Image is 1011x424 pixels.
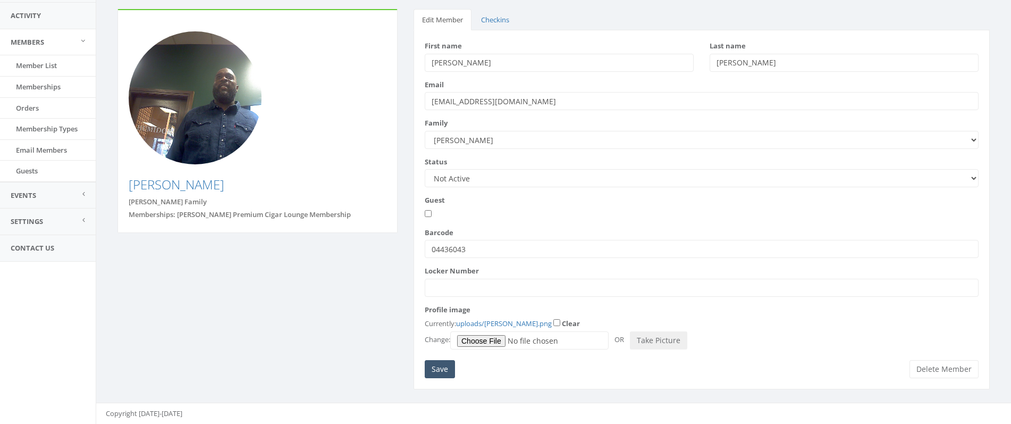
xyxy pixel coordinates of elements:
[425,118,448,128] label: Family
[425,266,479,276] label: Locker Number
[610,335,628,344] span: OR
[11,37,44,47] span: Members
[425,360,455,378] input: Save
[129,197,386,207] div: [PERSON_NAME] Family
[414,9,471,31] a: Edit Member
[425,80,444,90] label: Email
[11,190,36,200] span: Events
[425,317,979,350] div: Currently: Change:
[129,31,262,164] img: Photo
[16,145,67,155] span: Email Members
[96,403,1011,424] footer: Copyright [DATE]-[DATE]
[11,243,54,253] span: Contact Us
[630,331,687,350] button: Take Picture
[425,195,445,205] label: Guest
[425,41,462,51] label: First name
[425,157,447,167] label: Status
[456,319,552,328] a: uploads/[PERSON_NAME].png
[710,41,746,51] label: Last name
[129,210,386,220] div: Memberships: [PERSON_NAME] Premium Cigar Lounge Membership
[562,319,580,329] label: Clear
[425,228,453,238] label: Barcode
[473,9,518,31] a: Checkins
[11,217,43,226] span: Settings
[425,305,470,315] label: Profile image
[909,360,979,378] button: Delete Member
[129,176,224,193] a: [PERSON_NAME]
